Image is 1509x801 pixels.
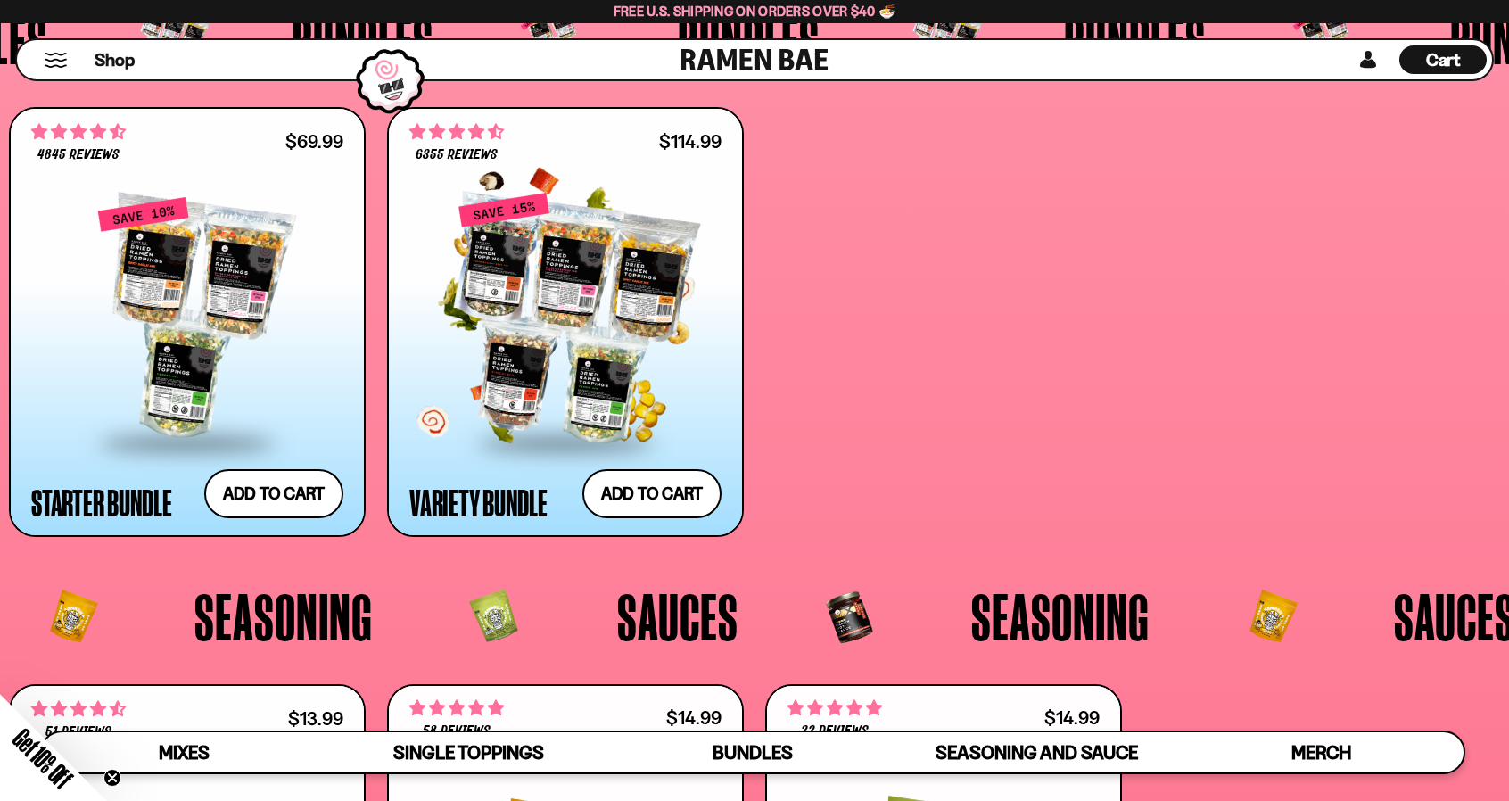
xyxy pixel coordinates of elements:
[1291,741,1351,764] span: Merch
[659,133,722,150] div: $114.99
[204,469,343,518] button: Add to cart
[31,120,126,144] span: 4.71 stars
[895,732,1179,772] a: Seasoning and Sauce
[393,741,544,764] span: Single Toppings
[666,709,722,726] div: $14.99
[288,710,343,727] div: $13.99
[95,45,135,74] a: Shop
[103,769,121,787] button: Close teaser
[614,3,896,20] span: Free U.S. Shipping on Orders over $40 🍜
[1426,49,1461,70] span: Cart
[1044,709,1100,726] div: $14.99
[326,732,611,772] a: Single Toppings
[8,723,78,793] span: Get 10% Off
[285,133,343,150] div: $69.99
[1399,40,1487,79] a: Cart
[801,724,869,739] span: 33 reviews
[95,48,135,72] span: Shop
[617,583,738,649] span: Sauces
[713,741,793,764] span: Bundles
[44,53,68,68] button: Mobile Menu Trigger
[387,107,744,536] a: 4.63 stars 6355 reviews $114.99 Variety Bundle Add to cart
[416,148,498,162] span: 6355 reviews
[1179,732,1464,772] a: Merch
[409,697,504,720] span: 4.83 stars
[9,107,366,536] a: 4.71 stars 4845 reviews $69.99 Starter Bundle Add to cart
[409,120,504,144] span: 4.63 stars
[423,724,491,739] span: 58 reviews
[971,583,1150,649] span: Seasoning
[159,741,210,764] span: Mixes
[42,732,326,772] a: Mixes
[787,697,882,720] span: 5.00 stars
[611,732,895,772] a: Bundles
[194,583,373,649] span: Seasoning
[31,486,172,518] div: Starter Bundle
[936,741,1138,764] span: Seasoning and Sauce
[582,469,722,518] button: Add to cart
[409,486,548,518] div: Variety Bundle
[37,148,120,162] span: 4845 reviews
